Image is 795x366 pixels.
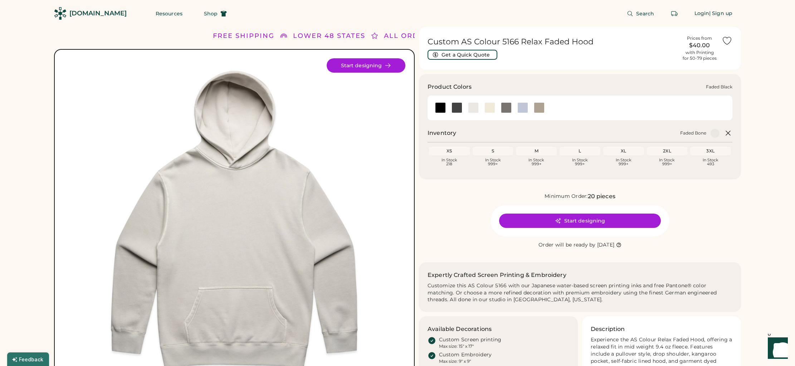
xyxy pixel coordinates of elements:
[69,9,127,18] div: [DOMAIN_NAME]
[588,192,615,201] div: 20 pieces
[428,271,566,279] h2: Expertly Crafted Screen Printing & Embroidery
[439,358,471,364] div: Max size: 9" x 9"
[439,336,502,343] div: Custom Screen printing
[683,50,717,61] div: with Printing for 50-79 pieces
[591,325,625,333] h3: Description
[195,6,235,21] button: Shop
[648,158,686,166] div: In Stock 999+
[293,31,365,41] div: LOWER 48 STATES
[428,37,677,47] h1: Custom AS Colour 5166 Relax Faded Hood
[605,158,643,166] div: In Stock 999+
[561,148,599,154] div: L
[694,10,709,17] div: Login
[517,148,555,154] div: M
[605,148,643,154] div: XL
[54,7,67,20] img: Rendered Logo - Screens
[680,130,706,136] div: Faded Bone
[517,158,555,166] div: In Stock 999+
[327,58,405,73] button: Start designing
[474,158,512,166] div: In Stock 999+
[428,282,732,304] div: Customize this AS Colour 5166 with our Japanese water-based screen printing inks and free Pantone...
[428,83,472,91] h3: Product Colors
[430,158,468,166] div: In Stock 218
[648,148,686,154] div: 2XL
[709,10,732,17] div: | Sign up
[682,41,717,50] div: $40.00
[474,148,512,154] div: S
[687,35,712,41] div: Prices from
[213,31,274,41] div: FREE SHIPPING
[636,11,654,16] span: Search
[499,214,661,228] button: Start designing
[428,129,456,137] h2: Inventory
[147,6,191,21] button: Resources
[439,343,474,349] div: Max size: 15" x 17"
[428,325,492,333] h3: Available Decorations
[430,148,468,154] div: XS
[706,84,732,90] div: Faded Black
[692,148,730,154] div: 3XL
[618,6,663,21] button: Search
[692,158,730,166] div: In Stock 493
[561,158,599,166] div: In Stock 999+
[204,11,218,16] span: Shop
[428,50,497,60] button: Get a Quick Quote
[439,351,492,358] div: Custom Embroidery
[667,6,682,21] button: Retrieve an order
[545,193,588,200] div: Minimum Order:
[538,241,596,249] div: Order will be ready by
[384,31,434,41] div: ALL ORDERS
[597,241,615,249] div: [DATE]
[761,334,792,365] iframe: Front Chat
